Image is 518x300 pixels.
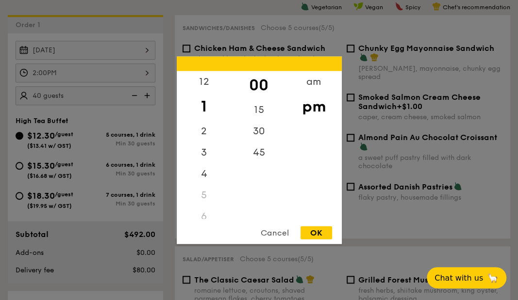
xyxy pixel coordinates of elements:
[177,92,232,120] div: 1
[251,226,299,239] div: Cancel
[487,272,499,284] span: 🦙
[232,99,286,120] div: 15
[177,163,232,184] div: 4
[232,71,286,99] div: 00
[177,184,232,205] div: 5
[177,142,232,163] div: 3
[286,71,341,92] div: am
[177,120,232,142] div: 2
[177,205,232,227] div: 6
[427,267,506,288] button: Chat with us🦙
[232,120,286,142] div: 30
[301,226,332,239] div: OK
[286,92,341,120] div: pm
[177,71,232,92] div: 12
[232,142,286,163] div: 45
[434,273,483,283] span: Chat with us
